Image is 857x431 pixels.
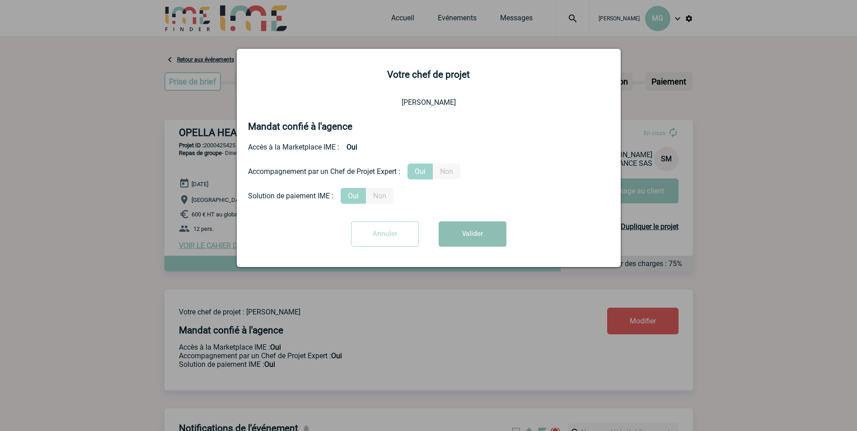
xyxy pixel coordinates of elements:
div: Accompagnement par un Chef de Projet Expert : [248,167,400,176]
label: Non [366,188,393,204]
p: [PERSON_NAME] [248,98,609,107]
h2: Votre chef de projet [248,69,609,80]
button: Valider [439,221,506,247]
div: Accès à la Marketplace IME : [248,139,609,155]
h4: Mandat confié à l'agence [248,121,352,132]
label: Oui [341,188,366,204]
div: Conformité aux process achat client, Prise en charge de la facturation, Mutualisation de plusieur... [248,188,609,204]
div: Solution de paiement IME : [248,192,333,200]
input: Annuler [351,221,419,247]
b: Oui [339,139,365,155]
label: Non [433,164,460,179]
div: Prestation payante [248,164,609,179]
label: Oui [407,164,433,179]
